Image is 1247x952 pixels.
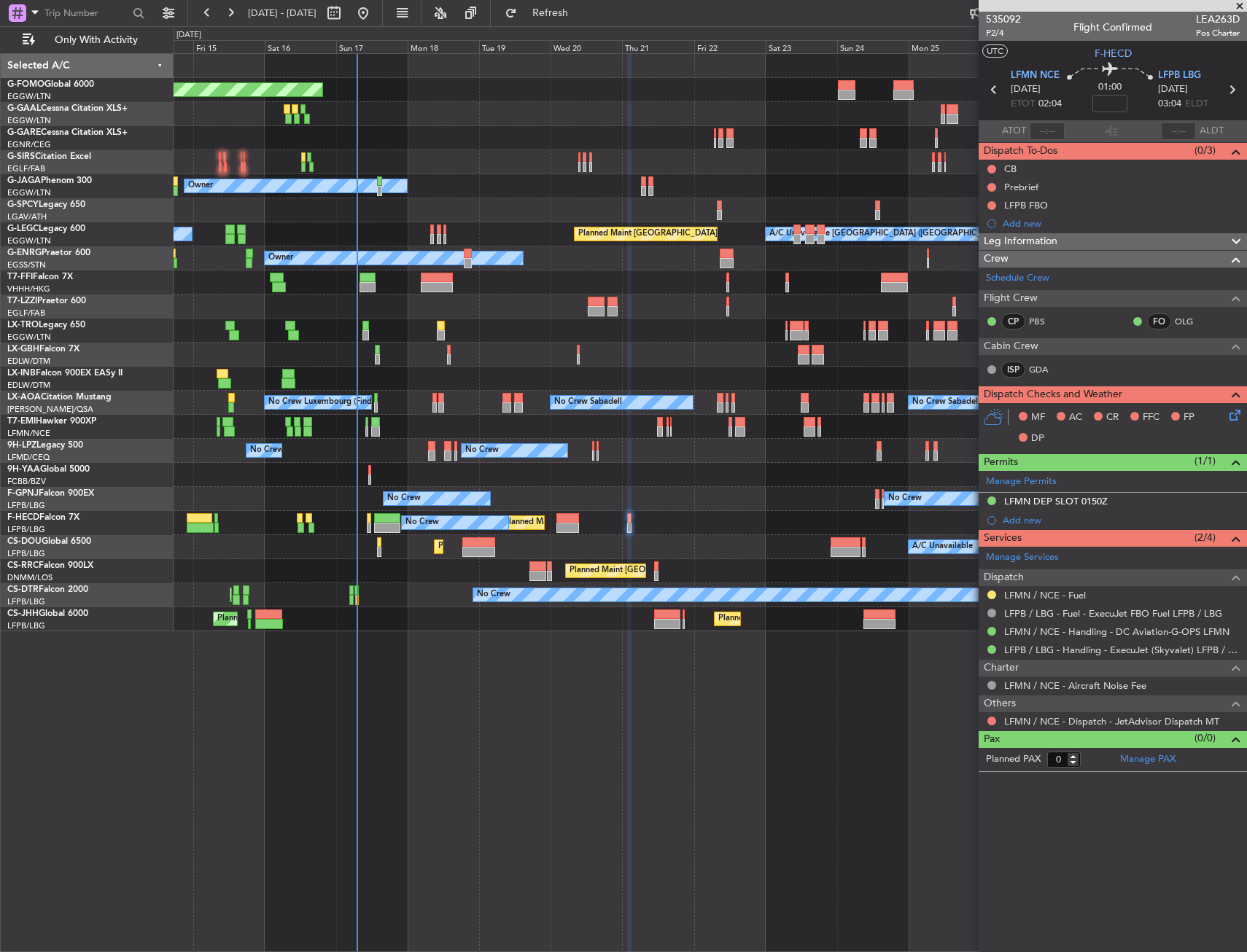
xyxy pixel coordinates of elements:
div: Planned Maint [GEOGRAPHIC_DATA] ([GEOGRAPHIC_DATA]) [438,536,668,558]
label: Planned PAX [986,752,1041,767]
div: No Crew Luxembourg (Findel) [268,391,381,413]
span: P2/4 [986,27,1021,39]
a: DNMM/LOS [7,572,53,583]
span: T7-LZZI [7,297,37,305]
div: LFPB FBO [1004,199,1048,211]
span: [DATE] [1011,82,1041,97]
div: Owner [268,247,293,269]
span: FFC [1143,410,1159,425]
div: FO [1147,313,1171,329]
a: Manage PAX [1120,752,1176,767]
span: LX-AOA [7,393,41,402]
div: CP [1001,313,1025,329]
span: CS-RRC [7,561,39,570]
span: 535092 [986,12,1021,27]
div: Planned Maint [GEOGRAPHIC_DATA] ([GEOGRAPHIC_DATA]) [578,223,808,245]
span: Services [984,530,1022,547]
button: Refresh [498,1,586,25]
div: Sun 17 [336,40,408,53]
a: EGLF/FAB [7,308,45,319]
div: Sun 24 [837,40,909,53]
div: Add new [1003,514,1240,526]
a: 9H-LPZLegacy 500 [7,441,83,450]
a: G-GAALCessna Citation XLS+ [7,104,128,113]
a: G-ENRGPraetor 600 [7,249,90,257]
div: Mon 18 [408,40,479,53]
a: EGGW/LTN [7,332,51,343]
span: CS-DOU [7,537,42,546]
button: Only With Activity [16,28,158,52]
a: G-SPCYLegacy 650 [7,200,85,209]
span: ETOT [1011,97,1035,112]
div: No Crew [405,512,439,534]
div: Sat 16 [265,40,336,53]
div: Planned Maint [GEOGRAPHIC_DATA] ([GEOGRAPHIC_DATA]) [217,608,447,630]
a: LX-INBFalcon 900EX EASy II [7,369,123,378]
a: CS-DTRFalcon 2000 [7,585,88,594]
span: Refresh [520,8,581,18]
span: Crew [984,251,1009,268]
a: LFPB/LBG [7,620,45,631]
a: LFMN / NCE - Dispatch - JetAdvisor Dispatch MT [1004,715,1219,727]
span: Leg Information [984,233,1057,250]
a: EDLW/DTM [7,380,50,391]
span: F-HECD [7,513,39,522]
span: ATOT [1002,124,1026,138]
div: Planned Maint [GEOGRAPHIC_DATA] ([GEOGRAPHIC_DATA]) [570,560,799,582]
span: 03:04 [1158,97,1181,112]
a: PBS [1029,315,1062,328]
span: Pos Charter [1196,27,1240,39]
div: A/C Unavailable [GEOGRAPHIC_DATA] ([GEOGRAPHIC_DATA]) [769,223,1006,245]
span: AC [1069,410,1082,425]
a: LX-AOACitation Mustang [7,393,112,402]
a: EGNR/CEG [7,139,51,150]
a: T7-EMIHawker 900XP [7,417,96,426]
a: LFPB/LBG [7,596,45,607]
a: LFPB/LBG [7,548,45,559]
a: LFMD/CEQ [7,452,50,463]
span: LEA263D [1196,12,1240,27]
a: T7-FFIFalcon 7X [7,273,73,281]
div: Sat 23 [766,40,837,53]
a: VHHH/HKG [7,284,50,294]
span: T7-FFI [7,273,33,281]
a: LFMN/NCE [7,428,50,439]
span: Permits [984,454,1018,471]
a: LGAV/ATH [7,211,47,222]
span: MF [1031,410,1045,425]
div: No Crew [250,440,284,461]
span: F-HECD [1095,46,1132,61]
a: LFPB/LBG [7,500,45,511]
a: EGLF/FAB [7,163,45,174]
span: 01:00 [1098,80,1122,95]
div: [DATE] [176,29,201,42]
a: F-HECDFalcon 7X [7,513,79,522]
span: G-GARE [7,128,41,137]
span: 02:04 [1038,97,1062,112]
span: LX-TRO [7,321,39,329]
div: ISP [1001,362,1025,378]
span: 9H-LPZ [7,441,36,450]
span: (1/1) [1194,453,1216,469]
span: (2/4) [1194,530,1216,545]
div: Owner [188,175,213,197]
span: G-SPCY [7,200,39,209]
div: Prebrief [1004,181,1038,193]
span: (0/3) [1194,143,1216,158]
span: G-ENRG [7,249,42,257]
span: Dispatch [984,569,1024,586]
a: LX-TROLegacy 650 [7,321,85,329]
a: GDA [1029,363,1062,376]
span: G-GAAL [7,104,41,113]
span: Charter [984,660,1019,676]
div: A/C Unavailable [912,536,973,558]
a: LFPB/LBG [7,524,45,535]
a: LFMN / NCE - Handling - DC Aviation-G-OPS LFMN [1004,625,1229,638]
div: CB [1004,163,1017,175]
input: --:-- [1030,122,1065,140]
div: Mon 25 [909,40,980,53]
span: F-GPNJ [7,489,39,498]
a: LFPB / LBG - Fuel - ExecuJet FBO Fuel LFPB / LBG [1004,607,1222,620]
a: CS-DOUGlobal 6500 [7,537,91,546]
a: G-JAGAPhenom 300 [7,176,92,185]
